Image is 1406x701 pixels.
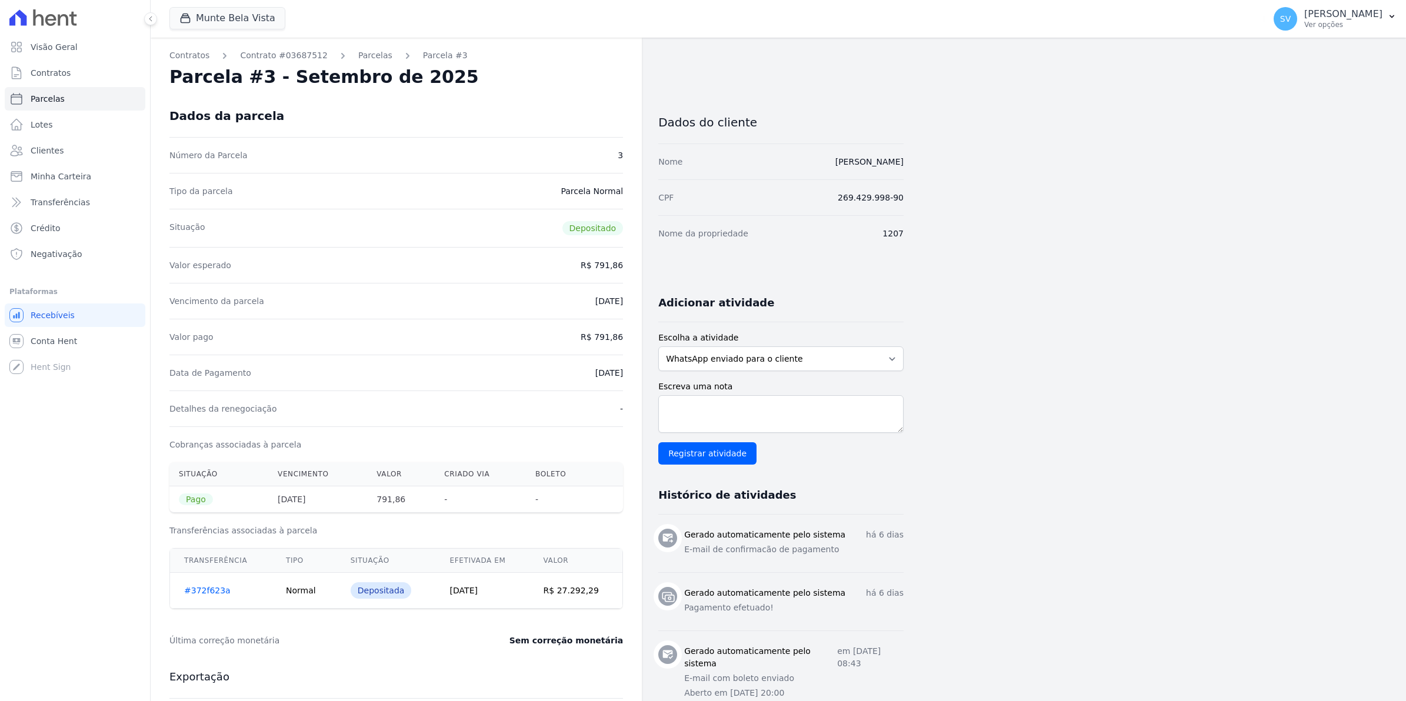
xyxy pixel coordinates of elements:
dd: 269.429.998-90 [838,192,904,203]
dt: Última correção monetária [169,635,438,646]
span: Crédito [31,222,61,234]
span: Minha Carteira [31,171,91,182]
div: Depositada [351,582,412,599]
a: Contratos [169,49,209,62]
dd: Parcela Normal [561,185,623,197]
span: Pago [179,493,213,505]
span: Transferências [31,196,90,208]
span: Contratos [31,67,71,79]
dd: [DATE] [595,367,623,379]
div: Dados da parcela [169,109,284,123]
label: Escolha a atividade [658,332,904,344]
p: Pagamento efetuado! [684,602,904,614]
th: Valor [529,549,623,573]
dd: - [620,403,623,415]
a: Parcelas [358,49,392,62]
th: Vencimento [268,462,367,486]
a: Transferências [5,191,145,214]
h3: Gerado automaticamente pelo sistema [684,529,845,541]
a: Recebíveis [5,303,145,327]
a: Parcelas [5,87,145,111]
dt: Valor pago [169,331,214,343]
p: Aberto em [DATE] 20:00 [684,687,904,699]
span: Depositado [562,221,624,235]
dd: R$ 791,86 [581,259,623,271]
dd: 3 [618,149,623,161]
th: - [526,486,597,513]
dt: CPF [658,192,674,203]
label: Escreva uma nota [658,380,904,393]
a: Minha Carteira [5,165,145,188]
th: Boleto [526,462,597,486]
span: SV [1280,15,1291,23]
dd: R$ 791,86 [581,331,623,343]
a: Contratos [5,61,145,85]
th: Tipo [272,549,336,573]
dt: Data de Pagamento [169,367,251,379]
span: Lotes [31,119,53,131]
dt: Valor esperado [169,259,231,271]
th: Criado via [435,462,526,486]
dt: Nome [658,156,682,168]
button: SV [PERSON_NAME] Ver opções [1264,2,1406,35]
span: Parcelas [31,93,65,105]
span: Clientes [31,145,64,156]
dd: Sem correção monetária [509,635,623,646]
a: Negativação [5,242,145,266]
a: Lotes [5,113,145,136]
div: Plataformas [9,285,141,299]
a: Visão Geral [5,35,145,59]
dd: 1207 [882,228,904,239]
span: Recebíveis [31,309,75,321]
a: [PERSON_NAME] [835,157,904,166]
h3: Gerado automaticamente pelo sistema [684,645,837,670]
button: Munte Bela Vista [169,7,285,29]
dd: [DATE] [595,295,623,307]
th: 791,86 [367,486,435,513]
span: Conta Hent [31,335,77,347]
th: Situação [336,549,436,573]
th: - [435,486,526,513]
p: há 6 dias [866,587,904,599]
p: em [DATE] 08:43 [837,645,904,670]
td: [DATE] [436,573,529,609]
a: Crédito [5,216,145,240]
dt: Tipo da parcela [169,185,233,197]
dt: Nome da propriedade [658,228,748,239]
th: [DATE] [268,486,367,513]
p: E-mail com boleto enviado [684,672,904,685]
dt: Detalhes da renegociação [169,403,277,415]
h3: Histórico de atividades [658,488,796,502]
span: Negativação [31,248,82,260]
span: Visão Geral [31,41,78,53]
a: #372f623a [184,586,231,595]
h3: Gerado automaticamente pelo sistema [684,587,845,599]
td: Normal [272,573,336,609]
a: Parcela #3 [423,49,468,62]
p: Ver opções [1304,20,1382,29]
th: Transferência [170,549,272,573]
th: Efetivada em [436,549,529,573]
p: [PERSON_NAME] [1304,8,1382,20]
h3: Adicionar atividade [658,296,774,310]
h3: Dados do cliente [658,115,904,129]
p: E-mail de confirmacão de pagamento [684,543,904,556]
h3: Exportação [169,670,623,684]
nav: Breadcrumb [169,49,623,62]
th: Valor [367,462,435,486]
td: R$ 27.292,29 [529,573,623,609]
dt: Vencimento da parcela [169,295,264,307]
h2: Parcela #3 - Setembro de 2025 [169,66,479,88]
dt: Cobranças associadas à parcela [169,439,301,450]
h3: Transferências associadas à parcela [169,525,623,536]
input: Registrar atividade [658,442,757,465]
dt: Número da Parcela [169,149,248,161]
th: Situação [169,462,268,486]
a: Conta Hent [5,329,145,353]
dt: Situação [169,221,205,235]
p: há 6 dias [866,529,904,541]
a: Contrato #03687512 [240,49,328,62]
a: Clientes [5,139,145,162]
